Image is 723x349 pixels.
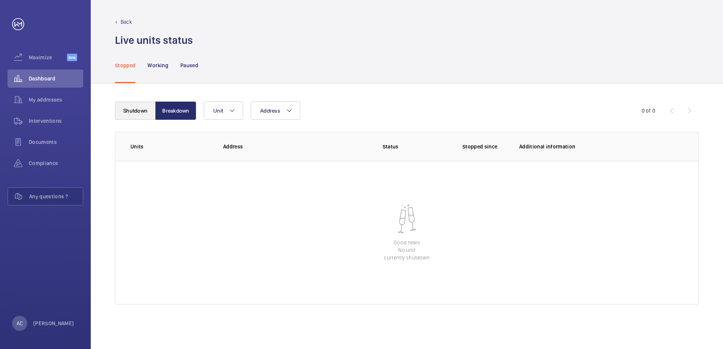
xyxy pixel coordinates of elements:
[223,143,330,150] p: Address
[260,108,280,114] span: Address
[251,102,300,120] button: Address
[115,102,156,120] button: Shutdown
[642,107,655,114] div: 0 of 0
[519,143,683,150] p: Additional information
[384,239,430,261] p: Good news No unit currently shutdown
[462,143,507,150] p: Stopped since
[29,75,83,82] span: Dashboard
[155,102,196,120] button: Breakdown
[115,33,193,47] h1: Live units status
[147,62,168,69] p: Working
[29,54,67,61] span: Maximize
[213,108,223,114] span: Unit
[29,159,83,167] span: Compliance
[67,54,77,61] span: Beta
[29,138,83,146] span: Documents
[121,18,132,26] p: Back
[336,143,445,150] p: Status
[115,62,135,69] p: Stopped
[180,62,198,69] p: Paused
[204,102,243,120] button: Unit
[29,117,83,125] span: Interventions
[29,96,83,103] span: My addresses
[33,320,74,327] p: [PERSON_NAME]
[130,143,211,150] p: Units
[29,193,83,200] span: Any questions ?
[17,320,23,327] p: AC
